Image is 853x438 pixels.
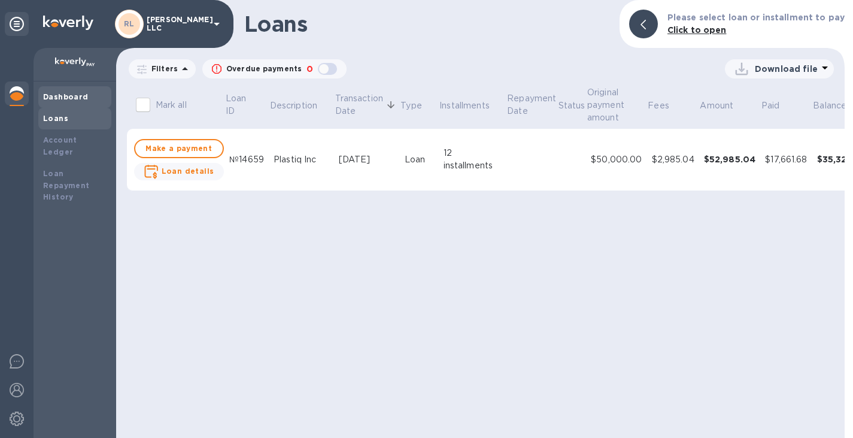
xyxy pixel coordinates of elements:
p: Status [558,99,585,112]
div: Unpin categories [5,12,29,36]
p: Installments [439,99,490,112]
b: Account Ledger [43,135,77,156]
div: $2,985.04 [652,153,694,166]
div: $50,000.00 [591,153,642,166]
b: Loan details [162,167,214,176]
b: Please select loan or installment to pay [667,13,845,22]
b: RL [124,19,135,28]
div: [DATE] [339,153,395,166]
div: Loan [405,153,434,166]
div: №14659 [229,153,264,166]
b: Dashboard [43,92,89,101]
p: Mark all [156,99,187,111]
button: Loan details [134,163,224,180]
p: Fees [648,99,669,112]
span: Amount [700,99,749,112]
p: Original payment amount [587,86,630,124]
button: Overdue payments0 [202,59,347,78]
p: Transaction Date [335,92,383,117]
p: Description [270,99,317,112]
p: Download file [755,63,818,75]
p: Amount [700,99,733,112]
h1: Loans [244,11,610,37]
button: Make a payment [134,139,224,158]
p: Overdue payments [226,64,302,74]
span: Description [270,99,333,112]
p: Filters [147,64,178,74]
b: Loan Repayment History [43,169,90,202]
b: Loans [43,114,68,123]
span: Make a payment [145,141,213,156]
p: Loan ID [226,92,252,117]
b: Click to open [667,25,727,35]
img: Logo [43,16,93,30]
span: Loan ID [226,92,268,117]
p: Repayment Date [507,92,556,117]
p: 0 [306,63,313,75]
div: $52,985.04 [704,153,756,165]
span: Transaction Date [335,92,399,117]
span: Paid [761,99,796,112]
p: [PERSON_NAME] LLC [147,16,207,32]
div: Plastiq Inc [274,153,329,166]
span: Fees [648,99,685,112]
span: Original payment amount [587,86,646,124]
p: Paid [761,99,780,112]
div: $17,661.68 [765,153,807,166]
span: Installments [439,99,505,112]
p: Type [400,99,422,112]
p: Balance [813,99,846,112]
div: 12 installments [444,147,502,172]
span: Type [400,99,438,112]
